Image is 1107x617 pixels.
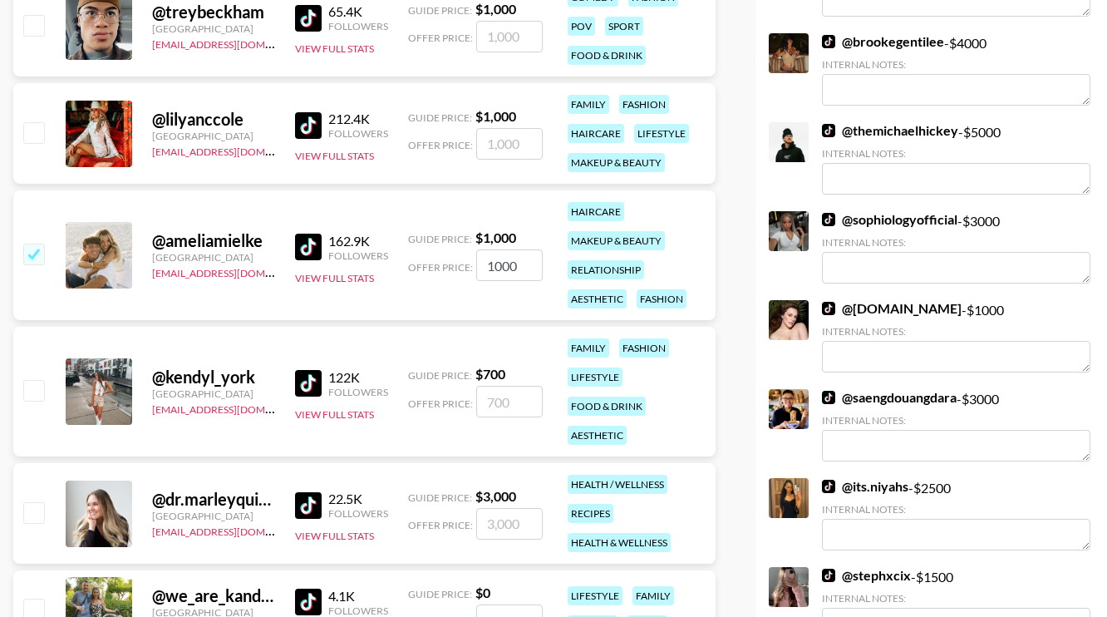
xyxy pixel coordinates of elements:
[822,391,835,404] img: TikTok
[328,605,388,617] div: Followers
[634,124,689,143] div: lifestyle
[295,589,322,615] img: TikTok
[152,489,275,510] div: @ dr.marleyquinn
[568,426,627,445] div: aesthetic
[408,32,473,44] span: Offer Price:
[822,592,1090,605] div: Internal Notes:
[328,588,388,605] div: 4.1K
[328,20,388,32] div: Followers
[822,236,1090,249] div: Internal Notes:
[476,128,543,160] input: 1,000
[152,109,275,130] div: @ lilyanccole
[822,503,1090,516] div: Internal Notes:
[822,567,911,584] a: @stephxcix
[328,111,388,127] div: 212.4K
[822,213,835,226] img: TikTok
[295,112,322,139] img: TikTok
[822,122,958,139] a: @themichaelhickey
[328,249,388,262] div: Followers
[822,302,835,315] img: TikTok
[152,130,275,142] div: [GEOGRAPHIC_DATA]
[822,300,1090,373] div: - $ 1000
[605,17,643,36] div: sport
[295,272,374,284] button: View Full Stats
[152,264,319,279] a: [EMAIL_ADDRESS][DOMAIN_NAME]
[568,46,646,65] div: food & drink
[822,480,835,493] img: TikTok
[408,4,472,17] span: Guide Price:
[408,261,473,274] span: Offer Price:
[152,585,275,606] div: @ we_are_kandels
[152,400,319,416] a: [EMAIL_ADDRESS][DOMAIN_NAME]
[328,491,388,507] div: 22.5K
[475,488,516,504] strong: $ 3,000
[822,389,957,406] a: @saengdouangdara
[152,230,275,251] div: @ ameliamielke
[328,386,388,398] div: Followers
[568,124,624,143] div: haircare
[568,17,595,36] div: pov
[568,260,644,279] div: relationship
[475,585,490,600] strong: $ 0
[408,111,472,124] span: Guide Price:
[328,369,388,386] div: 122K
[152,22,275,35] div: [GEOGRAPHIC_DATA]
[476,508,543,540] input: 3,000
[568,289,627,308] div: aesthetic
[295,150,374,162] button: View Full Stats
[295,492,322,519] img: TikTok
[408,588,472,600] span: Guide Price:
[295,530,374,542] button: View Full Stats
[822,147,1090,160] div: Internal Notes:
[822,58,1090,71] div: Internal Notes:
[476,21,543,52] input: 1,000
[822,211,1090,284] div: - $ 3000
[822,122,1090,195] div: - $ 5000
[475,230,516,245] strong: $ 1,000
[475,366,505,382] strong: $ 700
[568,153,665,172] div: makeup & beauty
[568,475,667,494] div: health / wellness
[152,510,275,522] div: [GEOGRAPHIC_DATA]
[152,522,319,538] a: [EMAIL_ADDRESS][DOMAIN_NAME]
[408,369,472,382] span: Guide Price:
[619,338,669,358] div: fashion
[295,234,322,260] img: TikTok
[475,1,516,17] strong: $ 1,000
[152,142,319,158] a: [EMAIL_ADDRESS][DOMAIN_NAME]
[408,491,472,504] span: Guide Price:
[568,504,613,523] div: recipes
[568,368,622,387] div: lifestyle
[568,202,624,221] div: haircare
[408,519,473,531] span: Offer Price:
[328,507,388,520] div: Followers
[822,478,1090,550] div: - $ 2500
[822,35,835,48] img: TikTok
[822,569,835,582] img: TikTok
[295,42,374,55] button: View Full Stats
[476,249,543,281] input: 1,000
[295,5,322,32] img: TikTok
[328,233,388,249] div: 162.9K
[152,35,319,51] a: [EMAIL_ADDRESS][DOMAIN_NAME]
[408,233,472,245] span: Guide Price:
[152,367,275,387] div: @ kendyl_york
[637,289,686,308] div: fashion
[152,387,275,400] div: [GEOGRAPHIC_DATA]
[822,33,1090,106] div: - $ 4000
[152,2,275,22] div: @ treybeckham
[822,33,944,50] a: @brookegentilee
[822,300,962,317] a: @[DOMAIN_NAME]
[152,251,275,264] div: [GEOGRAPHIC_DATA]
[822,478,908,495] a: @its.niyahs
[822,211,957,228] a: @sophiologyofficial
[822,124,835,137] img: TikTok
[568,533,671,552] div: health & wellness
[568,338,609,358] div: family
[476,386,543,417] input: 700
[822,325,1090,338] div: Internal Notes:
[822,389,1090,462] div: - $ 3000
[568,95,609,114] div: family
[475,108,516,124] strong: $ 1,000
[568,586,622,605] div: lifestyle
